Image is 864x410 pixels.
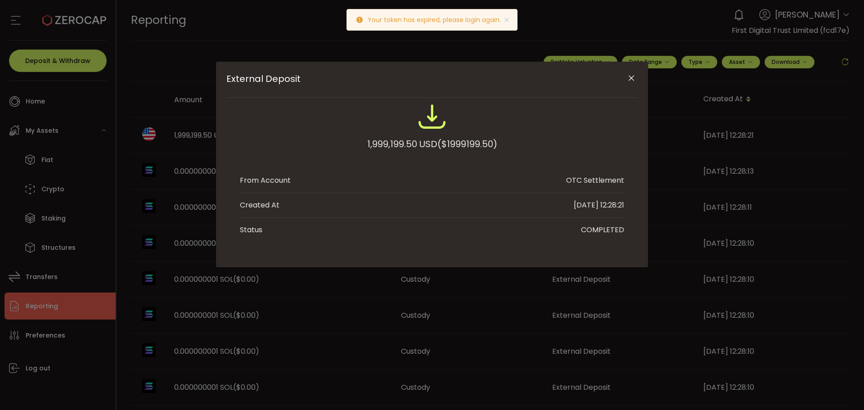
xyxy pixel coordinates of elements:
[368,17,508,23] p: Your token has expired, please login again.
[367,136,497,152] div: 1,999,199.50 USD
[437,136,497,152] span: ($1999199.50)
[216,62,648,267] div: External Deposit
[574,200,624,211] div: [DATE] 12:28:21
[819,367,864,410] iframe: Chat Widget
[623,71,639,86] button: Close
[240,175,291,186] div: From Account
[240,200,279,211] div: Created At
[566,175,624,186] div: OTC Settlement
[226,73,597,84] span: External Deposit
[240,225,262,235] div: Status
[581,225,624,235] div: COMPLETED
